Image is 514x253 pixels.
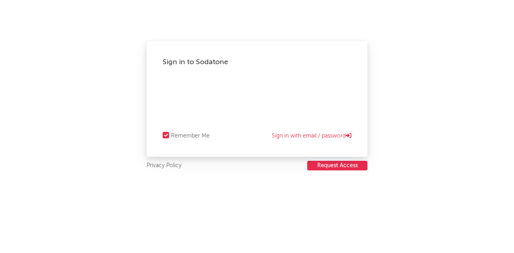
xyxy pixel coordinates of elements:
a: Privacy Policy [147,161,182,171]
div: Remember Me [171,131,210,141]
div: Sign in to Sodatone [163,57,351,67]
a: Sign in with email / password [272,131,351,141]
button: Request Access [307,161,367,170]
